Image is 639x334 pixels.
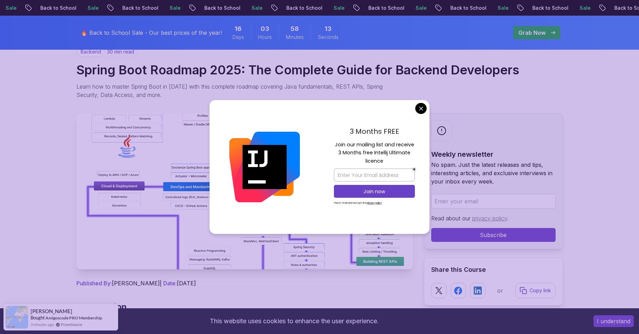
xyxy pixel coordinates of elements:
[286,34,304,41] span: Minutes
[235,24,241,34] span: 16 Days
[258,34,272,41] span: Hours
[260,5,307,11] p: Back to School
[471,5,493,11] p: Sale
[431,161,556,186] p: No spam. Just the latest releases and tips, interesting articles, and exclusive interviews in you...
[76,63,563,77] h1: Spring Boot Roadmap 2025: The Complete Guide for Backend Developers
[107,48,134,55] p: 30 min read
[6,306,28,328] img: provesource social proof notification image
[61,5,83,11] p: Sale
[76,301,413,312] h2: Introduction
[593,315,634,327] button: Accept cookies
[553,5,575,11] p: Sale
[318,34,338,41] span: Seconds
[389,5,411,11] p: Sale
[76,82,388,99] p: Learn how to master Spring Boot in [DATE] with this complete roadmap covering Java fundamentals, ...
[77,47,104,56] p: backend
[431,149,556,159] h2: Weekly newsletter
[472,215,507,222] a: privacy policy
[431,265,556,275] h2: Share this Course
[307,5,329,11] p: Sale
[497,286,503,295] p: or
[31,321,54,327] span: 3 minutes ago
[431,228,556,242] button: Subscribe
[96,5,143,11] p: Back to School
[515,283,556,298] button: Copy link
[81,28,222,37] p: 🔥 Back to School Sale - Our best prices of the year!
[76,279,413,287] p: [PERSON_NAME] | [DATE]
[518,28,546,37] p: Grab Now
[163,280,177,287] span: Date:
[31,315,45,320] span: Bought
[76,280,112,287] span: Published By:
[225,5,247,11] p: Sale
[424,5,471,11] p: Back to School
[261,24,269,34] span: 3 Hours
[431,194,556,209] input: Enter your email
[46,315,102,320] a: Amigoscode PRO Membership
[506,5,553,11] p: Back to School
[530,287,551,294] p: Copy link
[325,24,331,34] span: 13 Seconds
[5,313,583,329] div: This website uses cookies to enhance the user experience.
[76,113,413,269] img: Spring Boot Roadmap 2025: The Complete Guide for Backend Developers thumbnail
[431,214,556,222] p: Read about our .
[31,308,72,314] span: [PERSON_NAME]
[143,5,165,11] p: Sale
[290,24,299,34] span: 58 Minutes
[178,5,225,11] p: Back to School
[588,5,635,11] p: Back to School
[14,5,61,11] p: Back to School
[232,34,244,41] span: Days
[342,5,389,11] p: Back to School
[61,321,82,327] a: ProveSource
